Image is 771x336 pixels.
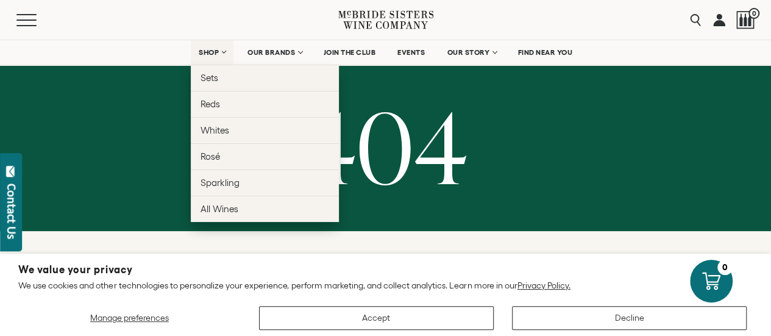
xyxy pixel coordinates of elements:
h2: We value your privacy [18,265,753,275]
div: Contact Us [5,184,18,239]
a: Sets [191,65,339,91]
span: 0 [748,8,759,19]
span: Sets [201,73,218,83]
span: JOIN THE CLUB [324,48,376,57]
a: All Wines [191,196,339,222]
a: SHOP [191,40,233,65]
button: Manage preferences [18,306,241,330]
a: JOIN THE CLUB [316,40,384,65]
a: Reds [191,91,339,117]
a: EVENTS [389,40,433,65]
a: FIND NEAR YOU [510,40,581,65]
span: OUR BRANDS [247,48,295,57]
div: 0 [717,260,733,275]
span: Rosé [201,151,220,162]
span: SHOP [199,48,219,57]
span: All Wines [201,204,238,214]
span: FIND NEAR YOU [518,48,573,57]
button: Mobile Menu Trigger [16,14,60,26]
a: OUR BRANDS [240,40,310,65]
span: EVENTS [397,48,425,57]
span: Reds [201,99,220,109]
h1: 404 [9,97,762,195]
a: Whites [191,117,339,143]
a: Sparkling [191,170,339,196]
button: Decline [512,306,747,330]
span: Whites [201,125,229,135]
a: Privacy Policy. [517,281,570,290]
a: Rosé [191,143,339,170]
a: OUR STORY [439,40,504,65]
p: We use cookies and other technologies to personalize your experience, perform marketing, and coll... [18,280,753,291]
span: OUR STORY [447,48,489,57]
span: Manage preferences [90,313,169,323]
button: Accept [259,306,494,330]
span: Sparkling [201,177,240,188]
